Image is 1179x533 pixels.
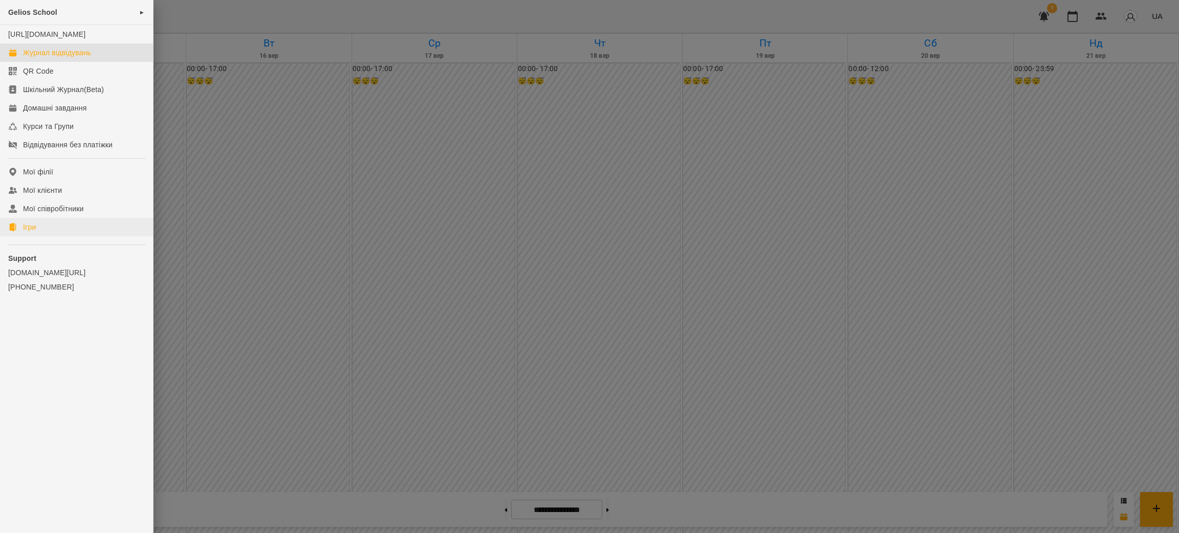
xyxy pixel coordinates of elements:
span: ► [139,8,145,16]
a: [DOMAIN_NAME][URL] [8,268,145,278]
div: QR Code [23,66,54,76]
div: Курси та Групи [23,121,74,131]
div: Домашні завдання [23,103,86,113]
a: [URL][DOMAIN_NAME] [8,30,85,38]
p: Support [8,253,145,263]
div: Журнал відвідувань [23,48,91,58]
div: Шкільний Журнал(Beta) [23,84,104,95]
div: Мої клієнти [23,185,62,195]
div: Відвідування без платіжки [23,140,113,150]
div: Мої співробітники [23,204,84,214]
div: Мої філії [23,167,53,177]
span: Gelios School [8,8,57,16]
a: [PHONE_NUMBER] [8,282,145,292]
div: Ігри [23,222,36,232]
